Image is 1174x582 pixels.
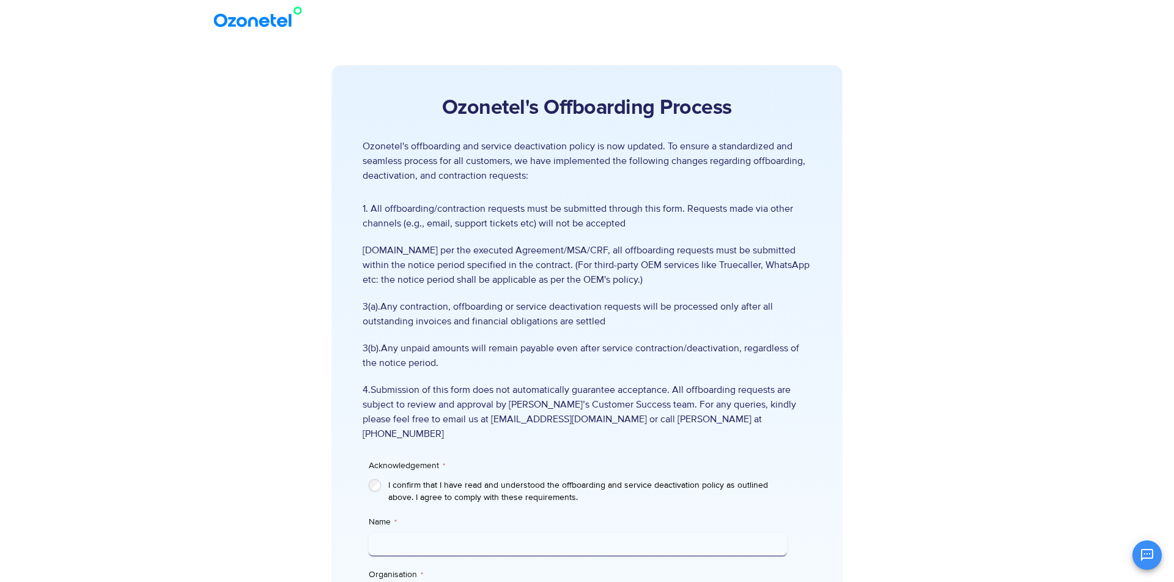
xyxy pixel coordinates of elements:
span: 4.Submission of this form does not automatically guarantee acceptance. All offboarding requests a... [363,382,811,441]
span: 1. All offboarding/contraction requests must be submitted through this form. Requests made via ot... [363,201,811,231]
legend: Acknowledgement [369,460,445,472]
span: [DOMAIN_NAME] per the executed Agreement/MSA/CRF, all offboarding requests must be submitted with... [363,243,811,287]
span: 3(b).Any unpaid amounts will remain payable even after service contraction/deactivation, regardle... [363,341,811,370]
label: Name [369,516,786,528]
label: Organisation [369,569,786,581]
button: Open chat [1132,540,1162,570]
p: Ozonetel's offboarding and service deactivation policy is now updated. To ensure a standardized a... [363,139,811,183]
span: 3(a).Any contraction, offboarding or service deactivation requests will be processed only after a... [363,299,811,329]
label: I confirm that I have read and understood the offboarding and service deactivation policy as outl... [388,479,786,504]
h2: Ozonetel's Offboarding Process [363,96,811,121]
